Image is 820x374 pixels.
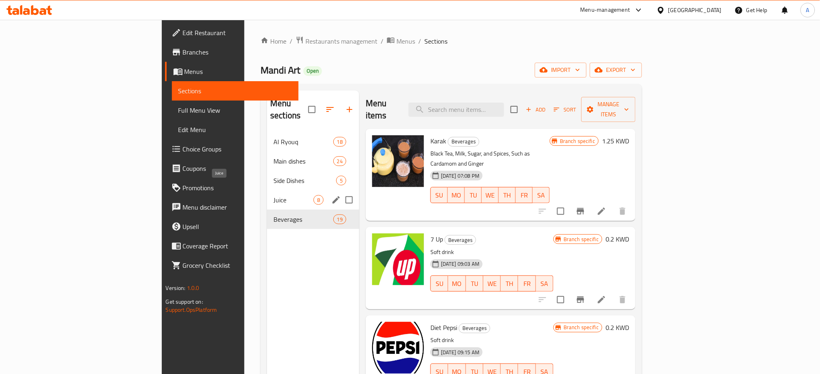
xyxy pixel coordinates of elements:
[267,151,359,171] div: Main dishes24
[172,120,299,139] a: Edit Menu
[165,178,299,198] a: Promotions
[485,189,496,201] span: WE
[366,97,399,122] h2: Menu items
[448,187,465,203] button: MO
[451,278,462,290] span: MO
[499,187,516,203] button: TH
[502,189,513,201] span: TH
[183,261,292,270] span: Grocery Checklist
[430,135,446,147] span: Karak
[273,214,333,224] span: Beverages
[165,198,299,217] a: Menu disclaimer
[273,195,314,205] span: Juice
[519,189,530,201] span: FR
[387,36,415,46] a: Menus
[372,233,424,285] img: 7 Up
[525,105,547,114] span: Add
[178,105,292,115] span: Full Menu View
[516,187,533,203] button: FR
[166,283,186,293] span: Version:
[330,194,342,206] button: edit
[523,103,549,116] button: Add
[430,233,443,245] span: 7 Up
[187,283,199,293] span: 1.0.0
[482,187,499,203] button: WE
[172,101,299,120] a: Full Menu View
[552,291,569,308] span: Select to update
[303,101,320,118] span: Select all sections
[501,275,518,292] button: TH
[273,176,336,185] div: Side Dishes
[451,189,462,201] span: MO
[337,177,346,185] span: 5
[418,36,421,46] li: /
[483,275,501,292] button: WE
[539,278,550,290] span: SA
[506,101,523,118] span: Select section
[448,137,479,146] span: Beverages
[459,324,490,333] span: Beverages
[459,324,490,333] div: Beverages
[606,233,629,245] h6: 0.2 KWD
[469,278,480,290] span: TU
[267,132,359,151] div: Al Ryouq18
[445,235,476,245] span: Beverages
[536,189,547,201] span: SA
[541,65,580,75] span: import
[536,275,553,292] button: SA
[581,97,636,122] button: Manage items
[430,321,457,334] span: Diet Pepsi
[557,137,598,145] span: Branch specific
[613,202,632,221] button: delete
[445,235,476,245] div: Beverages
[487,278,498,290] span: WE
[521,278,532,290] span: FR
[333,214,346,224] div: items
[430,187,448,203] button: SU
[372,322,424,374] img: Diet Pepsi
[166,296,203,307] span: Get support on:
[560,235,602,243] span: Branch specific
[172,81,299,101] a: Sections
[552,103,578,116] button: Sort
[602,135,629,147] h6: 1.25 KWD
[183,164,292,173] span: Coupons
[438,172,483,180] span: [DATE] 07:08 PM
[571,202,590,221] button: Branch-specific-item
[588,99,629,120] span: Manage items
[533,187,550,203] button: SA
[261,36,642,46] nav: breadcrumb
[552,203,569,220] span: Select to update
[296,36,377,46] a: Restaurants management
[166,305,217,315] a: Support.OpsPlatform
[448,137,479,147] div: Beverages
[430,275,448,292] button: SU
[465,187,482,203] button: TU
[424,36,447,46] span: Sections
[430,247,553,257] p: Soft drink
[183,28,292,38] span: Edit Restaurant
[518,275,536,292] button: FR
[183,183,292,193] span: Promotions
[606,322,629,333] h6: 0.2 KWD
[333,137,346,147] div: items
[806,6,809,15] span: A
[273,137,333,147] span: Al Ryouq
[581,5,630,15] div: Menu-management
[468,189,479,201] span: TU
[178,125,292,134] span: Edit Menu
[590,63,642,78] button: export
[267,210,359,229] div: Beverages19
[165,23,299,42] a: Edit Restaurant
[183,47,292,57] span: Branches
[448,275,466,292] button: MO
[303,67,322,74] span: Open
[165,159,299,178] a: Coupons
[438,349,483,356] span: [DATE] 09:15 AM
[305,36,377,46] span: Restaurants management
[165,256,299,275] a: Grocery Checklist
[165,139,299,159] a: Choice Groups
[396,36,415,46] span: Menus
[183,222,292,231] span: Upsell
